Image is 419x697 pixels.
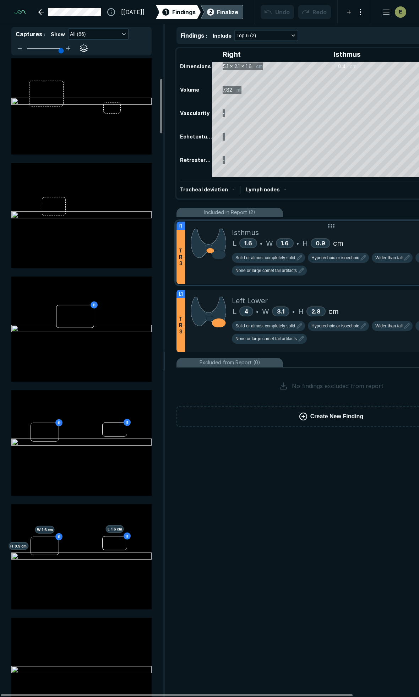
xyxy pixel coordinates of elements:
[244,240,252,247] span: 1.6
[209,8,212,16] span: 2
[235,336,297,342] span: None or large comet tail artifacts
[16,31,42,38] span: Captures
[217,8,238,16] div: Finalize
[311,255,359,261] span: Hyperechoic or isoechoic
[303,238,308,249] span: H
[172,8,196,16] span: Findings
[180,186,228,192] span: Tracheal deviation
[179,290,183,298] span: L1
[236,32,256,39] span: Top 6 (2)
[201,5,243,19] div: 2Finalize
[233,238,236,249] span: L
[106,525,124,533] span: L 1.6 cm
[375,323,403,329] span: Wider than tall
[213,32,232,39] span: Include
[11,4,28,20] a: See-Mode Logo
[266,238,273,249] span: W
[179,247,183,267] span: T R 3
[204,208,255,216] span: Included in Report (2)
[292,382,383,390] span: No findings excluded from report
[378,5,408,19] button: avatar-name
[235,255,295,261] span: Solid or almost completely solid
[35,526,55,533] span: W 1.6 cm
[311,308,321,315] span: 2.8
[14,7,26,17] img: See-Mode Logo
[232,227,259,238] span: Isthmus
[395,6,406,18] div: avatar-name
[260,239,262,247] span: •
[156,5,201,19] div: 1Findings
[333,238,343,249] span: cm
[206,33,207,39] span: :
[375,255,403,261] span: Wider than tall
[70,30,86,38] span: All (66)
[261,5,294,19] button: Undo
[316,240,325,247] span: 0.9
[44,31,45,37] span: :
[233,306,236,317] span: L
[179,316,183,335] span: T R 3
[244,308,248,315] span: 4
[277,308,284,315] span: 3.1
[232,295,268,306] span: Left Lower
[200,359,260,366] span: Excluded from Report (0)
[235,323,295,329] span: Solid or almost completely solid
[281,240,289,247] span: 1.6
[296,239,299,247] span: •
[121,8,145,16] span: [[DATE]]
[328,306,339,317] span: cm
[191,295,226,327] img: iVqMwKAAAAABJRU5ErkJggg==
[262,306,269,317] span: W
[232,186,234,192] span: -
[246,186,280,192] span: Lymph nodes
[165,8,167,16] span: 1
[191,227,226,259] img: 16U010AAAAGSURBVAMABzz4yE8ebhQAAAAASUVORK5CYII=
[284,186,286,192] span: -
[399,8,402,16] span: E
[9,542,28,550] span: H 0.9 cm
[310,412,363,421] span: Create New Finding
[292,307,295,316] span: •
[298,5,331,19] button: Redo
[51,31,65,38] span: Show
[181,32,204,39] span: Findings
[256,307,259,316] span: •
[235,267,297,274] span: None or large comet tail artifacts
[179,222,182,230] span: I1
[311,323,359,329] span: Hyperechoic or isoechoic
[298,306,304,317] span: H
